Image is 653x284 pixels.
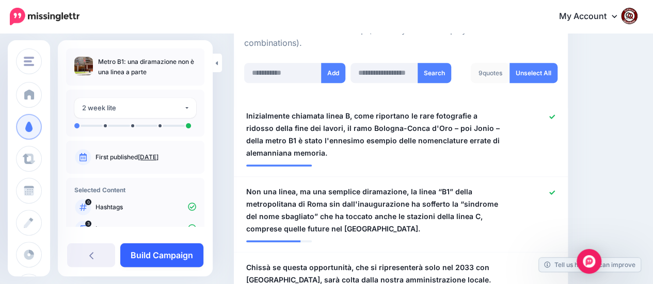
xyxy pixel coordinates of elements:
[98,57,196,77] p: Metro B1: una diramazione non è una linea a parte
[95,224,196,233] p: Images
[24,57,34,66] img: menu.png
[321,63,345,83] button: Add
[539,258,641,272] a: Tell us how we can improve
[74,98,196,118] button: 2 week lite
[471,63,510,83] div: quotes
[74,57,93,75] img: 47a43cdd2305c5b769368a82b5a4c1ef_thumb.jpg
[577,249,601,274] div: Open Intercom Messenger
[82,102,184,114] div: 2 week lite
[509,63,558,83] a: Unselect All
[85,221,91,227] span: 3
[479,69,483,77] span: 9
[10,8,79,25] img: Missinglettr
[549,4,638,29] a: My Account
[95,203,196,212] p: Hashtags
[74,186,196,194] h4: Selected Content
[138,153,158,161] a: [DATE]
[85,199,91,205] span: 0
[418,63,451,83] button: Search
[95,153,196,162] p: First published
[246,110,501,159] span: Inizialmente chiamata linea B, come riportano le rare fotografie a ridosso della fine dei lavori,...
[246,186,501,235] span: Non una linea, ma una semplice diramazione, la linea “B1” della metropolitana di Roma sin dall'in...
